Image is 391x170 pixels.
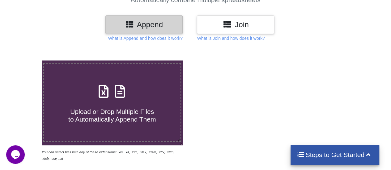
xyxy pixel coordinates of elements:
p: What is Join and how does it work? [197,35,265,41]
i: You can select files with any of these extensions: .xls, .xlt, .xlm, .xlsx, .xlsm, .xltx, .xltm, ... [42,150,175,160]
h3: Append [110,20,178,29]
span: Upload or Drop Multiple Files to Automatically Append Them [68,108,156,123]
h4: Steps to Get Started [297,151,373,159]
h3: Join [202,20,270,29]
iframe: chat widget [6,145,26,164]
p: What is Append and how does it work? [108,35,183,41]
